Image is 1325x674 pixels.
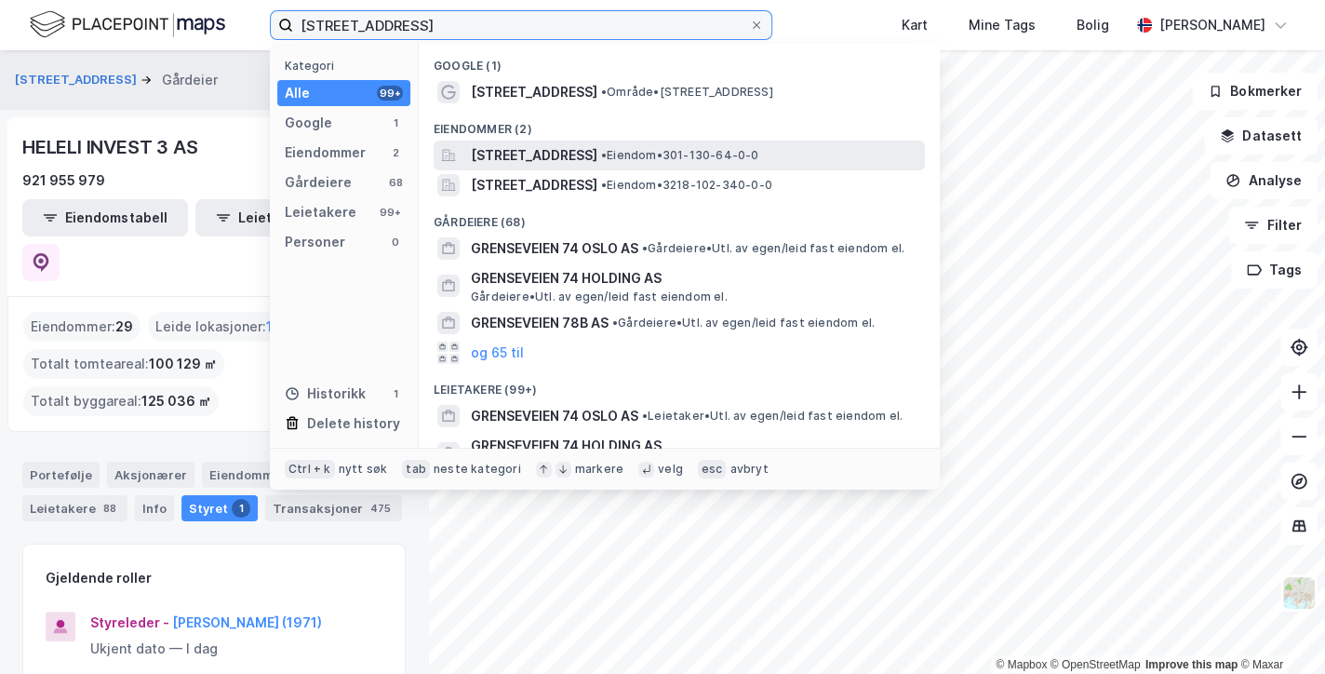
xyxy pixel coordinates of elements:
[285,171,352,194] div: Gårdeiere
[232,499,250,518] div: 1
[181,495,258,521] div: Styret
[698,460,727,479] div: esc
[1159,14,1265,36] div: [PERSON_NAME]
[1232,585,1325,674] iframe: Chat Widget
[195,199,361,236] button: Leietakertabell
[30,8,225,41] img: logo.f888ab2527a4732fd821a326f86c7f29.svg
[377,205,403,220] div: 99+
[22,169,105,192] div: 921 955 979
[100,499,120,518] div: 88
[471,267,917,290] span: GRENSEVEIEN 74 HOLDING AS
[1145,658,1238,671] a: Improve this map
[388,115,403,130] div: 1
[23,349,224,379] div: Totalt tomteareal :
[1228,207,1318,244] button: Filter
[22,199,188,236] button: Eiendomstabell
[285,142,366,164] div: Eiendommer
[601,178,772,193] span: Eiendom • 3218-102-340-0-0
[471,290,728,304] span: Gårdeiere • Utl. av egen/leid fast eiendom el.
[266,316,273,338] span: 1
[471,312,609,334] span: GRENSEVEIEN 78B AS
[1210,162,1318,199] button: Analyse
[22,495,127,521] div: Leietakere
[969,14,1036,36] div: Mine Tags
[141,390,211,412] span: 125 036 ㎡
[1051,658,1141,671] a: OpenStreetMap
[642,409,648,423] span: •
[419,368,940,401] div: Leietakere (99+)
[307,412,400,435] div: Delete history
[148,312,280,342] div: Leide lokasjoner :
[22,132,201,162] div: HELELI INVEST 3 AS
[377,86,403,101] div: 99+
[388,145,403,160] div: 2
[612,316,875,330] span: Gårdeiere • Utl. av egen/leid fast eiendom el.
[115,316,133,338] span: 29
[471,342,524,364] button: og 65 til
[285,460,335,479] div: Ctrl + k
[1232,585,1325,674] div: Kontrollprogram for chat
[471,144,597,167] span: [STREET_ADDRESS]
[23,312,141,342] div: Eiendommer :
[658,462,683,477] div: velg
[388,386,403,401] div: 1
[1077,14,1109,36] div: Bolig
[388,235,403,249] div: 0
[22,462,100,488] div: Portefølje
[1231,251,1318,289] button: Tags
[471,81,597,103] span: [STREET_ADDRESS]
[90,638,382,660] div: Ukjent dato — I dag
[285,231,345,253] div: Personer
[23,386,219,416] div: Totalt byggareal :
[285,201,356,223] div: Leietakere
[601,85,607,99] span: •
[642,241,904,256] span: Gårdeiere • Utl. av egen/leid fast eiendom el.
[388,175,403,190] div: 68
[265,495,402,521] div: Transaksjoner
[471,435,917,457] span: GRENSEVEIEN 74 HOLDING AS
[135,495,174,521] div: Info
[285,383,366,405] div: Historikk
[419,44,940,77] div: Google (1)
[471,237,638,260] span: GRENSEVEIEN 74 OSLO AS
[471,405,638,427] span: GRENSEVEIEN 74 OSLO AS
[339,462,388,477] div: nytt søk
[46,567,152,589] div: Gjeldende roller
[1204,117,1318,155] button: Datasett
[575,462,623,477] div: markere
[419,200,940,234] div: Gårdeiere (68)
[293,11,749,39] input: Søk på adresse, matrikkel, gårdeiere, leietakere eller personer
[612,316,618,330] span: •
[1281,575,1317,611] img: Z
[15,71,141,89] button: [STREET_ADDRESS]
[642,409,903,424] span: Leietaker • Utl. av egen/leid fast eiendom el.
[285,112,332,134] div: Google
[601,148,759,163] span: Eiendom • 301-130-64-0-0
[996,658,1047,671] a: Mapbox
[729,462,768,477] div: avbryt
[107,462,194,488] div: Aksjonærer
[601,85,773,100] span: Område • [STREET_ADDRESS]
[902,14,928,36] div: Kart
[202,462,319,488] div: Eiendommer
[601,148,607,162] span: •
[434,462,521,477] div: neste kategori
[1192,73,1318,110] button: Bokmerker
[367,499,395,518] div: 475
[285,82,310,104] div: Alle
[285,59,410,73] div: Kategori
[471,174,597,196] span: [STREET_ADDRESS]
[419,107,940,141] div: Eiendommer (2)
[162,69,218,91] div: Gårdeier
[149,353,217,375] span: 100 129 ㎡
[402,460,430,479] div: tab
[601,178,607,192] span: •
[642,241,648,255] span: •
